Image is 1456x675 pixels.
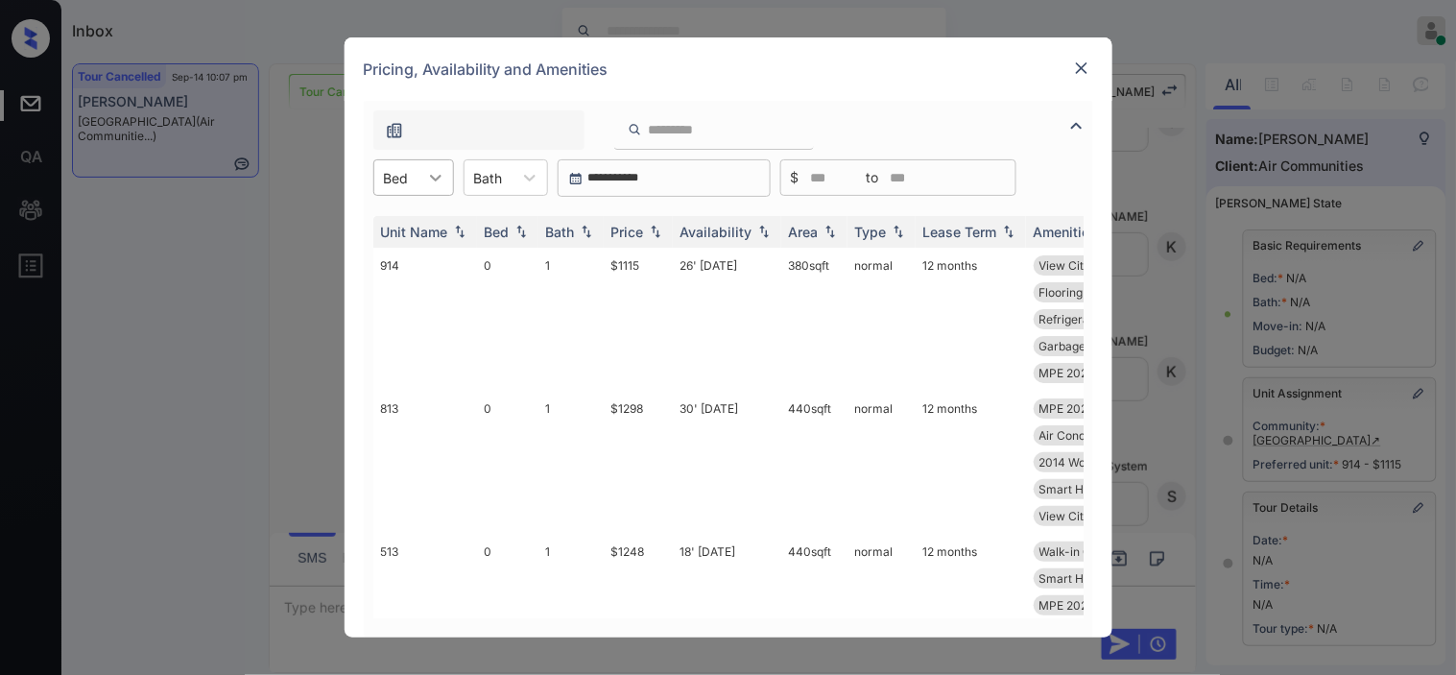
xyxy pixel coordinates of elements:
div: Lease Term [923,224,997,240]
span: MPE 2024 Studen... [1039,598,1146,613]
img: sorting [754,226,774,239]
img: icon-zuma [628,121,642,138]
span: Smart Home Ther... [1039,482,1145,496]
div: Amenities [1034,224,1098,240]
span: MPE 2024 Lobby [1039,401,1133,416]
div: Availability [680,224,752,240]
img: icon-zuma [385,121,404,140]
td: 0 [477,391,538,534]
td: 30' [DATE] [673,391,781,534]
img: sorting [577,226,596,239]
td: $1298 [604,391,673,534]
div: Price [611,224,644,240]
img: sorting [450,226,469,239]
td: 380 sqft [781,248,847,391]
td: 26' [DATE] [673,248,781,391]
div: Area [789,224,819,240]
span: Smart Home Door... [1039,571,1146,586]
div: Type [855,224,887,240]
img: sorting [999,226,1018,239]
td: $1115 [604,248,673,391]
td: 0 [477,248,538,391]
span: Walk-in Closets [1039,544,1124,559]
div: Pricing, Availability and Amenities [345,37,1112,101]
img: sorting [821,226,840,239]
span: $ [791,167,800,188]
td: normal [847,248,916,391]
img: icon-zuma [1065,114,1088,137]
span: to [867,167,879,188]
td: 12 months [916,248,1026,391]
td: 440 sqft [781,391,847,534]
td: 12 months [916,391,1026,534]
img: sorting [646,226,665,239]
span: View City [1039,509,1091,523]
td: 1 [538,248,604,391]
span: Refrigerator Le... [1039,312,1131,326]
img: close [1072,59,1091,78]
img: sorting [512,226,531,239]
span: MPE 2024 Studen... [1039,366,1146,380]
img: sorting [889,226,908,239]
span: Air Conditionin... [1039,428,1128,443]
span: View City [1039,258,1091,273]
td: normal [847,391,916,534]
div: Bed [485,224,510,240]
td: 1 [538,391,604,534]
span: Flooring Wood 2... [1039,285,1135,300]
div: Bath [546,224,575,240]
div: Unit Name [381,224,448,240]
td: 914 [373,248,477,391]
span: 2014 Wood Floor... [1039,455,1138,470]
span: Garbage disposa... [1039,339,1139,353]
td: 813 [373,391,477,534]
